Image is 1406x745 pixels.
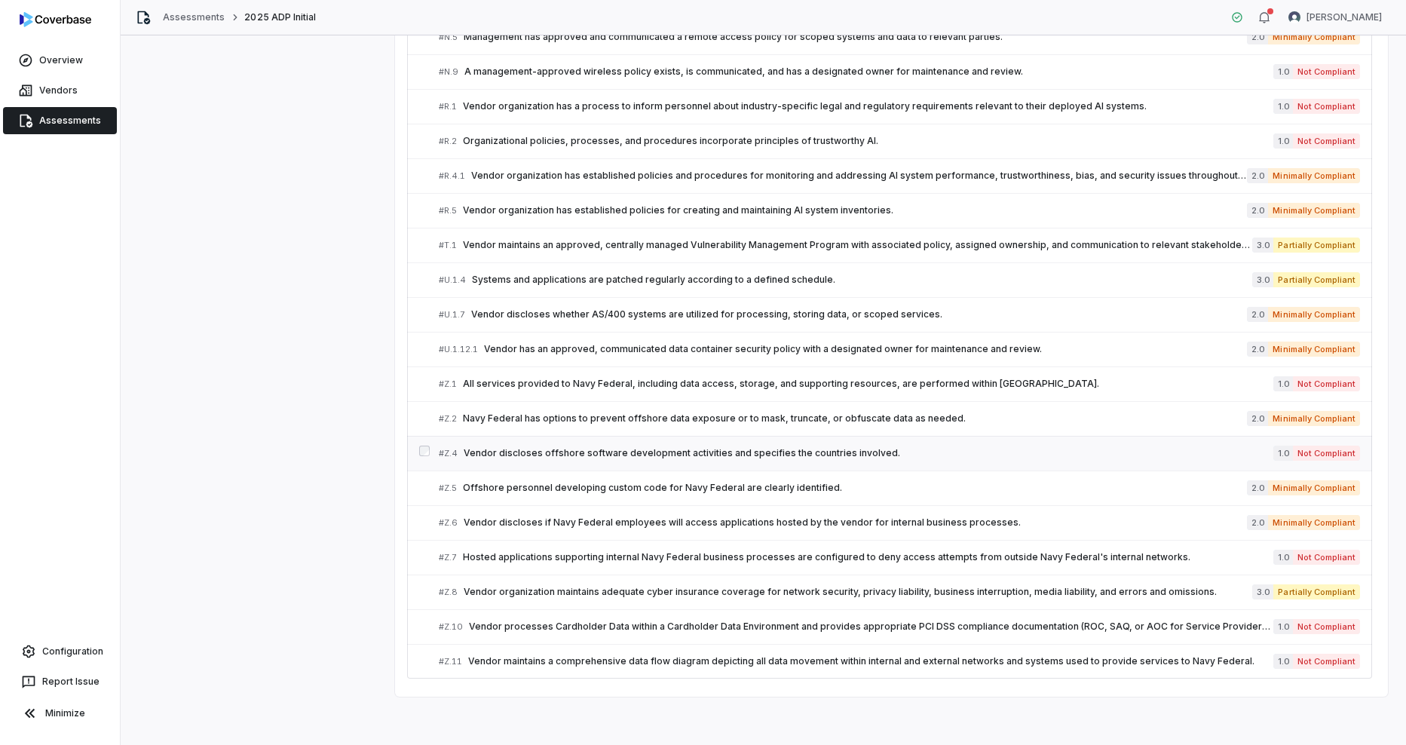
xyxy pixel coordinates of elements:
[484,343,1247,355] span: Vendor has an approved, communicated data container security policy with a designated owner for m...
[463,551,1273,563] span: Hosted applications supporting internal Navy Federal business processes are configured to deny ac...
[439,66,458,78] span: # N.9
[464,447,1273,459] span: Vendor discloses offshore software development activities and specifies the countries involved.
[439,55,1360,89] a: #N.9A management-approved wireless policy exists, is communicated, and has a designated owner for...
[439,610,1360,644] a: #Z.10Vendor processes Cardholder Data within a Cardholder Data Environment and provides appropria...
[439,136,457,147] span: # R.2
[439,344,478,355] span: # U.1.12.1
[439,240,457,251] span: # T.1
[1273,64,1293,79] span: 1.0
[1273,584,1360,599] span: Partially Compliant
[439,413,457,425] span: # Z.2
[1293,550,1360,565] span: Not Compliant
[1293,376,1360,391] span: Not Compliant
[1293,619,1360,634] span: Not Compliant
[1268,29,1360,44] span: Minimally Compliant
[1268,342,1360,357] span: Minimally Compliant
[439,552,457,563] span: # Z.7
[439,575,1360,609] a: #Z.8Vendor organization maintains adequate cyber insurance coverage for network security, privacy...
[463,378,1273,390] span: All services provided to Navy Federal, including data access, storage, and supporting resources, ...
[3,107,117,134] a: Assessments
[439,159,1360,193] a: #R.4.1Vendor organization has established policies and procedures for monitoring and addressing A...
[464,66,1273,78] span: A management-approved wireless policy exists, is communicated, and has a designated owner for mai...
[439,587,458,598] span: # Z.8
[1247,515,1268,530] span: 2.0
[1273,550,1293,565] span: 1.0
[1273,272,1360,287] span: Partially Compliant
[471,170,1247,182] span: Vendor organization has established policies and procedures for monitoring and addressing AI syst...
[439,263,1360,297] a: #U.1.4Systems and applications are patched regularly according to a defined schedule.3.0Partially...
[439,20,1360,54] a: #N.5Management has approved and communicated a remote access policy for scoped systems and data t...
[1252,272,1273,287] span: 3.0
[439,506,1360,540] a: #Z.6Vendor discloses if Navy Federal employees will access applications hosted by the vendor for ...
[1293,654,1360,669] span: Not Compliant
[439,90,1360,124] a: #R.1Vendor organization has a process to inform personnel about industry-specific legal and regul...
[439,170,465,182] span: # R.4.1
[439,656,462,667] span: # Z.11
[1247,29,1268,44] span: 2.0
[439,402,1360,436] a: #Z.2Navy Federal has options to prevent offshore data exposure or to mask, truncate, or obfuscate...
[244,11,316,23] span: 2025 ADP Initial
[1273,133,1293,149] span: 1.0
[1247,342,1268,357] span: 2.0
[464,517,1247,529] span: Vendor discloses if Navy Federal employees will access applications hosted by the vendor for inte...
[1247,203,1268,218] span: 2.0
[439,437,1360,471] a: #Z.4Vendor discloses offshore software development activities and specifies the countries involve...
[1293,133,1360,149] span: Not Compliant
[1293,99,1360,114] span: Not Compliant
[439,205,457,216] span: # R.5
[20,12,91,27] img: logo-D7KZi-bG.svg
[1268,307,1360,322] span: Minimally Compliant
[439,309,465,320] span: # U.1.7
[468,655,1273,667] span: Vendor maintains a comprehensive data flow diagram depicting all data movement within internal an...
[163,11,225,23] a: Assessments
[463,239,1252,251] span: Vendor maintains an approved, centrally managed Vulnerability Management Program with associated ...
[1252,238,1273,253] span: 3.0
[6,698,114,728] button: Minimize
[1247,307,1268,322] span: 2.0
[439,32,458,43] span: # N.5
[1288,11,1300,23] img: Emad Nabbus avatar
[1273,619,1293,634] span: 1.0
[439,298,1360,332] a: #U.1.7Vendor discloses whether AS/400 systems are utilized for processing, storing data, or scope...
[439,483,457,494] span: # Z.5
[1247,168,1268,183] span: 2.0
[439,517,458,529] span: # Z.6
[469,621,1273,633] span: Vendor processes Cardholder Data within a Cardholder Data Environment and provides appropriate PC...
[1268,168,1360,183] span: Minimally Compliant
[1268,203,1360,218] span: Minimally Compliant
[439,448,458,459] span: # Z.4
[439,621,463,633] span: # Z.10
[463,482,1247,494] span: Offshore personnel developing custom code for Navy Federal are clearly identified.
[1273,99,1293,114] span: 1.0
[1268,480,1360,495] span: Minimally Compliant
[463,204,1247,216] span: Vendor organization has established policies for creating and maintaining AI system inventories.
[1273,654,1293,669] span: 1.0
[1306,11,1382,23] span: [PERSON_NAME]
[463,100,1273,112] span: Vendor organization has a process to inform personnel about industry-specific legal and regulator...
[1293,64,1360,79] span: Not Compliant
[439,333,1360,366] a: #U.1.12.1Vendor has an approved, communicated data container security policy with a designated ow...
[3,77,117,104] a: Vendors
[1273,446,1293,461] span: 1.0
[439,228,1360,262] a: #T.1Vendor maintains an approved, centrally managed Vulnerability Management Program with associa...
[1268,515,1360,530] span: Minimally Compliant
[464,31,1247,43] span: Management has approved and communicated a remote access policy for scoped systems and data to re...
[1293,446,1360,461] span: Not Compliant
[6,638,114,665] a: Configuration
[439,471,1360,505] a: #Z.5Offshore personnel developing custom code for Navy Federal are clearly identified.2.0Minimall...
[439,379,457,390] span: # Z.1
[464,586,1252,598] span: Vendor organization maintains adequate cyber insurance coverage for network security, privacy lia...
[439,645,1360,679] a: #Z.11Vendor maintains a comprehensive data flow diagram depicting all data movement within intern...
[3,47,117,74] a: Overview
[439,541,1360,575] a: #Z.7Hosted applications supporting internal Navy Federal business processes are configured to den...
[463,412,1247,425] span: Navy Federal has options to prevent offshore data exposure or to mask, truncate, or obfuscate dat...
[439,274,466,286] span: # U.1.4
[1252,584,1273,599] span: 3.0
[6,668,114,695] button: Report Issue
[1279,6,1391,29] button: Emad Nabbus avatar[PERSON_NAME]
[1268,411,1360,426] span: Minimally Compliant
[439,194,1360,228] a: #R.5Vendor organization has established policies for creating and maintaining AI system inventori...
[463,135,1273,147] span: Organizational policies, processes, and procedures incorporate principles of trustworthy AI.
[1273,376,1293,391] span: 1.0
[439,367,1360,401] a: #Z.1All services provided to Navy Federal, including data access, storage, and supporting resourc...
